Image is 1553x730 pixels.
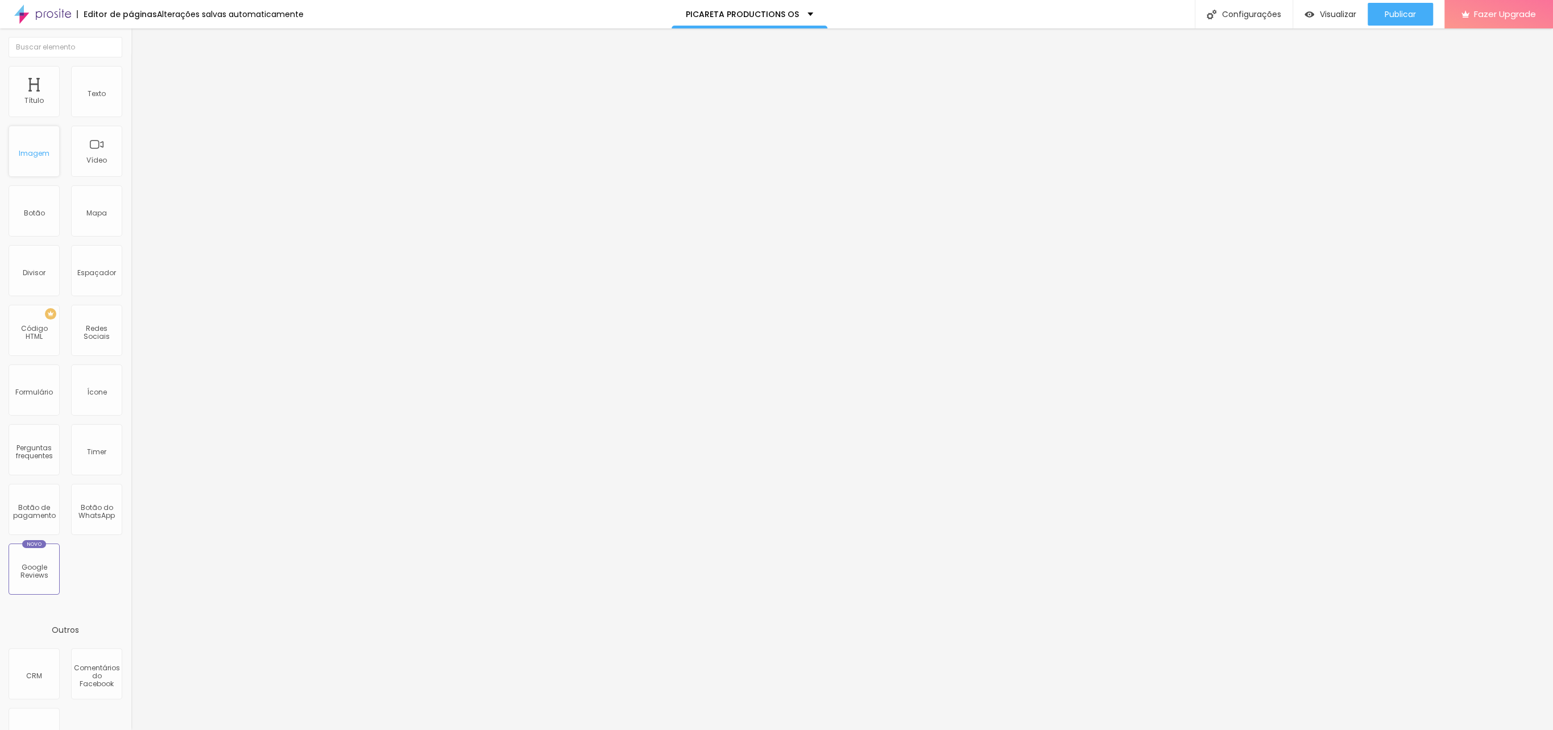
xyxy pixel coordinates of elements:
div: Código HTML [11,331,56,348]
input: Buscar elemento [9,37,122,57]
div: Perguntas frequentes [11,451,56,467]
button: Publicar [1368,3,1433,26]
div: Alterações salvas automaticamente [157,10,304,18]
div: Mapa [86,216,107,224]
div: Google Reviews [11,570,56,587]
p: PICARETA PRODUCTIONS OS [686,10,799,18]
img: view-1.svg [1304,10,1314,19]
div: Novo [22,540,47,548]
div: Ícone [87,395,107,403]
div: Editor de páginas [77,10,157,18]
span: Publicar [1385,10,1416,19]
div: Formulário [15,395,53,403]
div: Botão do WhatsApp [74,511,119,527]
div: Título [24,97,44,105]
button: Visualizar [1293,3,1368,26]
div: Imagem [19,156,49,164]
div: CRM [26,679,42,687]
div: Texto [88,97,106,105]
div: Botão [24,216,45,224]
div: Divisor [23,276,45,284]
div: Botão de pagamento [11,508,56,524]
img: Icone [109,44,116,51]
div: Comentários do Facebook [74,671,119,695]
span: Visualizar [1320,10,1356,19]
div: Espaçador [77,276,116,284]
span: Fazer Upgrade [1474,9,1536,19]
div: Redes Sociais [74,331,119,348]
div: Timer [87,455,106,463]
img: Icone [1207,10,1216,19]
div: Vídeo [86,156,107,164]
iframe: Editor [131,28,1553,730]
